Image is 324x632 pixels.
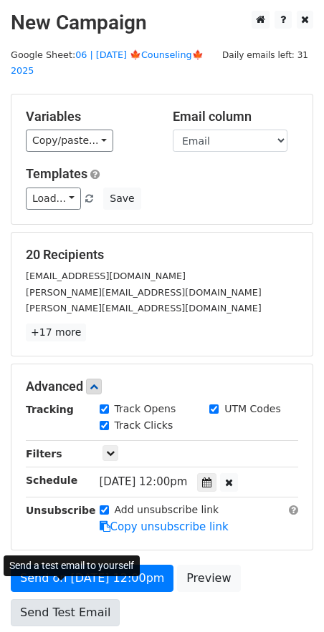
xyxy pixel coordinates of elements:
h2: New Campaign [11,11,313,35]
small: [PERSON_NAME][EMAIL_ADDRESS][DOMAIN_NAME] [26,303,262,313]
strong: Tracking [26,404,74,415]
strong: Unsubscribe [26,505,96,516]
label: Track Opens [115,402,176,417]
a: Templates [26,166,87,181]
button: Save [103,188,140,210]
div: Send a test email to yourself [4,555,140,576]
strong: Filters [26,448,62,460]
strong: Schedule [26,475,77,486]
a: Copy/paste... [26,130,113,152]
a: +17 more [26,324,86,341]
small: [PERSON_NAME][EMAIL_ADDRESS][DOMAIN_NAME] [26,287,262,298]
h5: Advanced [26,379,298,394]
label: Add unsubscribe link [115,502,219,517]
a: Copy unsubscribe link [100,520,229,533]
span: [DATE] 12:00pm [100,475,188,488]
h5: 20 Recipients [26,247,298,263]
label: UTM Codes [224,402,280,417]
a: Daily emails left: 31 [217,49,313,60]
small: [EMAIL_ADDRESS][DOMAIN_NAME] [26,271,186,281]
a: Send Test Email [11,599,120,626]
h5: Email column [173,109,298,125]
h5: Variables [26,109,151,125]
label: Track Clicks [115,418,173,433]
span: Daily emails left: 31 [217,47,313,63]
a: 06 | [DATE] 🍁Counseling🍁 2025 [11,49,204,77]
a: Load... [26,188,81,210]
iframe: Chat Widget [252,563,324,632]
small: Google Sheet: [11,49,204,77]
a: Preview [177,565,240,592]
